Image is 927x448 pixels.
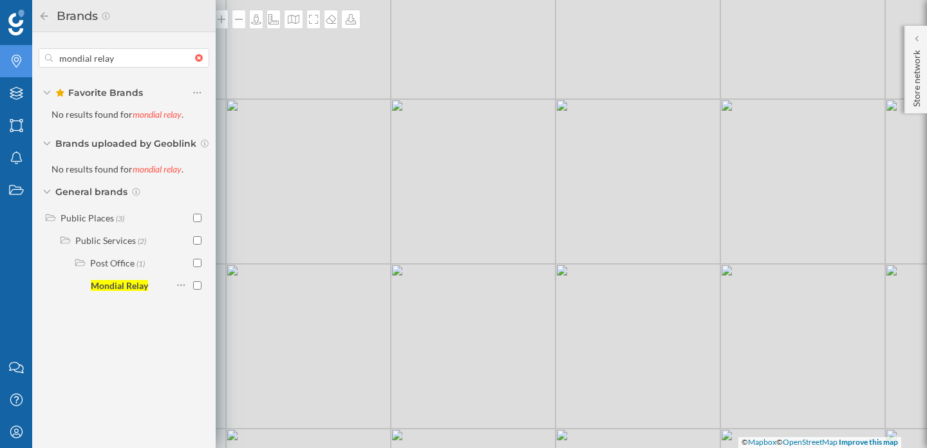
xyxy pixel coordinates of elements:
[50,6,101,26] h2: Brands
[39,163,183,174] span: No results found for .
[91,280,148,291] div: Mondial Relay
[8,10,24,35] img: Geoblink Logo
[748,437,776,447] a: Mapbox
[55,137,196,150] span: Brands uploaded by Geoblink
[55,185,127,198] span: General brands
[39,109,183,120] span: No results found for .
[839,437,898,447] a: Improve this map
[116,212,124,223] span: (3)
[136,257,145,268] span: (1)
[783,437,838,447] a: OpenStreetMap
[90,257,135,268] div: Post Office
[133,163,182,174] span: mondial relay
[910,45,923,107] p: Store network
[133,109,182,120] span: mondial relay
[738,437,901,448] div: © ©
[75,235,136,246] div: Public Services
[138,235,146,246] span: (2)
[61,212,114,223] div: Public Places
[55,86,143,99] span: Favorite Brands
